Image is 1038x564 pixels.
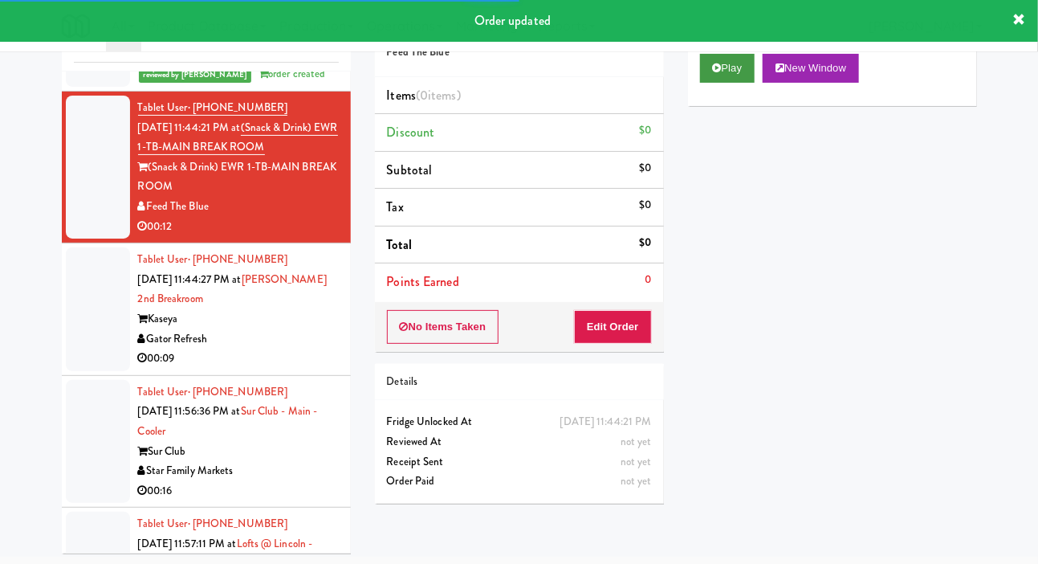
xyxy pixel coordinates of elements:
div: Feed The Blue [138,197,339,217]
div: [DATE] 11:44:21 PM [560,412,652,432]
div: Reviewed At [387,432,652,452]
ng-pluralize: items [428,86,457,104]
div: Kaseya [138,309,339,329]
button: New Window [763,54,859,83]
button: Play [700,54,755,83]
span: order created [258,66,325,81]
h5: Feed The Blue [387,47,652,59]
button: No Items Taken [387,310,499,344]
span: not yet [621,454,652,469]
span: [DATE] 11:44:21 PM at [138,120,241,135]
span: · [PHONE_NUMBER] [188,251,288,267]
div: Order Paid [387,472,652,492]
a: Tablet User· [PHONE_NUMBER] [138,100,288,116]
button: Edit Order [574,310,652,344]
span: [DATE] 11:57:11 PM at [138,536,237,551]
span: Items [387,86,461,104]
span: Points Earned [387,272,459,291]
span: not yet [621,434,652,449]
span: · [PHONE_NUMBER] [188,516,288,531]
li: Tablet User· [PHONE_NUMBER][DATE] 11:56:36 PM atSur Club - Main - CoolerSur ClubStar Family Marke... [62,376,351,509]
span: reviewed by [PERSON_NAME] [139,67,252,83]
div: $0 [639,195,651,215]
span: · [PHONE_NUMBER] [188,100,288,115]
div: Details [387,372,652,392]
a: Tablet User· [PHONE_NUMBER] [138,384,288,399]
span: Discount [387,123,435,141]
span: · [PHONE_NUMBER] [188,384,288,399]
span: Tax [387,198,404,216]
div: Receipt Sent [387,452,652,472]
div: 00:09 [138,349,339,369]
div: 0 [645,270,651,290]
a: Sur Club - Main - Cooler [138,403,318,439]
div: 00:12 [138,217,339,237]
div: (Snack & Drink) EWR 1-TB-MAIN BREAK ROOM [138,157,339,197]
span: Total [387,235,413,254]
span: [DATE] 11:56:36 PM at [138,403,241,419]
span: Subtotal [387,161,433,179]
span: Order updated [474,11,551,30]
span: [DATE] 11:44:27 PM at [138,272,242,287]
div: Sur Club [138,442,339,462]
li: Tablet User· [PHONE_NUMBER][DATE] 11:44:21 PM at(Snack & Drink) EWR 1-TB-MAIN BREAK ROOM(Snack & ... [62,92,351,243]
div: $0 [639,158,651,178]
div: 00:16 [138,481,339,501]
div: Star Family Markets [138,461,339,481]
div: Gator Refresh [138,329,339,349]
a: Tablet User· [PHONE_NUMBER] [138,251,288,267]
a: Tablet User· [PHONE_NUMBER] [138,516,288,531]
div: $0 [639,121,651,141]
div: Fridge Unlocked At [387,412,652,432]
div: $0 [639,233,651,253]
span: (0 ) [416,86,461,104]
li: Tablet User· [PHONE_NUMBER][DATE] 11:44:27 PM at[PERSON_NAME] 2nd BreakroomKaseyaGator Refresh00:09 [62,243,351,376]
span: not yet [621,473,652,488]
